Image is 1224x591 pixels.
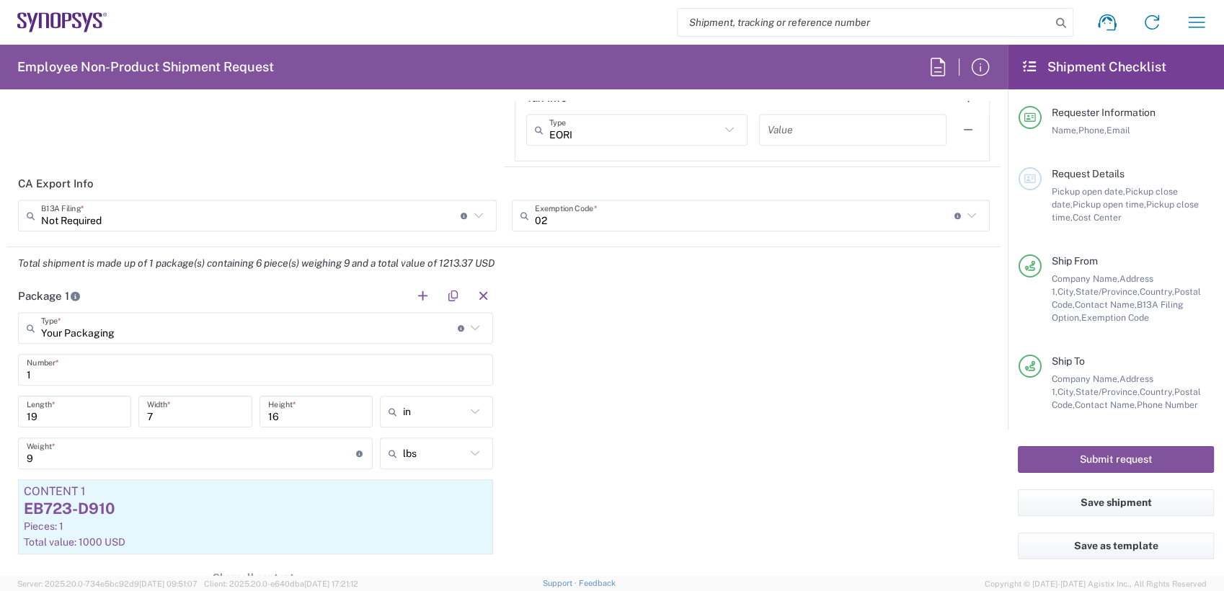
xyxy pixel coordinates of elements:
[678,9,1051,36] input: Shipment, tracking or reference number
[985,577,1207,590] span: Copyright © [DATE]-[DATE] Agistix Inc., All Rights Reserved
[1140,386,1174,397] span: Country,
[1052,186,1125,197] span: Pickup open date,
[1078,125,1107,135] span: Phone,
[24,485,487,498] div: Content 1
[24,498,487,520] div: EB723-D910
[18,177,94,191] h2: CA Export Info
[1073,212,1122,223] span: Cost Center
[1052,168,1125,179] span: Request Details
[204,579,358,588] span: Client: 2025.20.0-e640dba
[1018,446,1214,473] button: Submit request
[1052,125,1078,135] span: Name,
[579,579,616,587] a: Feedback
[213,571,299,585] span: Show all contents
[1075,399,1137,410] span: Contact Name,
[24,520,487,533] div: Pieces: 1
[543,579,579,587] a: Support
[1021,58,1166,76] h2: Shipment Checklist
[17,579,198,588] span: Server: 2025.20.0-734e5bc92d9
[17,58,274,76] h2: Employee Non-Product Shipment Request
[1057,386,1076,397] span: City,
[1107,125,1130,135] span: Email
[7,257,505,269] em: Total shipment is made up of 1 package(s) containing 6 piece(s) weighing 9 and a total value of 1...
[1075,299,1137,310] span: Contact Name,
[1140,286,1174,297] span: Country,
[1076,286,1140,297] span: State/Province,
[1018,533,1214,559] button: Save as template
[1137,399,1198,410] span: Phone Number
[1052,273,1119,284] span: Company Name,
[1073,199,1146,210] span: Pickup open time,
[1052,107,1156,118] span: Requester Information
[1052,255,1098,267] span: Ship From
[1052,355,1085,367] span: Ship To
[18,564,493,591] button: Show all contents
[24,536,487,548] div: Total value: 1000 USD
[1018,489,1214,516] button: Save shipment
[18,289,81,303] h2: Package 1
[304,579,358,588] span: [DATE] 17:21:12
[1076,386,1140,397] span: State/Province,
[1057,286,1076,297] span: City,
[1052,373,1119,384] span: Company Name,
[1081,312,1149,323] span: Exemption Code
[139,579,198,588] span: [DATE] 09:51:07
